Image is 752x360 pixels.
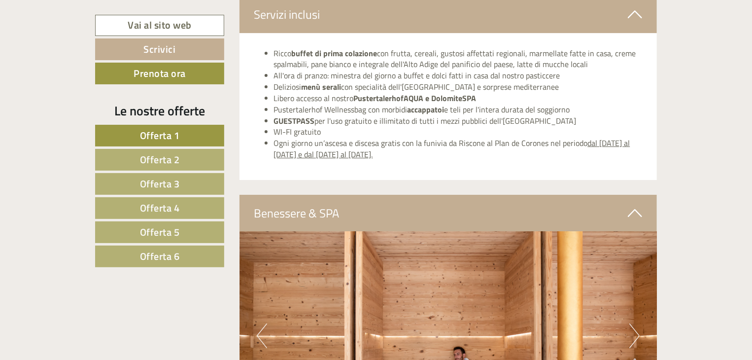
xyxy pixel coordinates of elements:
span: Offerta 1 [140,128,180,143]
a: Prenota ora [95,63,224,84]
div: Benessere & SPA [239,195,657,231]
a: Scrivici [95,38,224,60]
li: Deliziosi con specialità dell'[GEOGRAPHIC_DATA] e sorprese mediterranee [274,81,643,93]
u: dal [DATE] al [DATE] e dal [DATE] al [DATE]. [274,137,630,160]
strong: accappatoi [408,104,444,115]
li: Libero accesso al nostro [274,93,643,104]
li: Ricco con frutta, cereali, gustosi affettati regionali, marmellate fatte in casa, creme spalmabil... [274,48,643,71]
strong: buffet di prima colazione [292,47,377,59]
div: Le nostre offerte [95,102,224,120]
span: Offerta 2 [140,152,180,167]
li: per l'uso gratuito e illimitato di tutti i mezzi pubblici dell'[GEOGRAPHIC_DATA] [274,115,643,127]
span: Offerta 5 [140,224,180,240]
li: Ogni giorno un’ascesa e discesa gratis con la funivia da Riscone al Plan de Corones nel periodo [274,138,643,160]
button: Next [629,324,640,348]
button: Previous [257,324,267,348]
strong: GUESTPASS [274,115,315,127]
strong: PustertalerhofAQUA e DolomiteSPA [354,92,477,104]
strong: menù serali [302,81,342,93]
li: WI-FI gratuito [274,126,643,138]
li: Pustertalerhof Wellnessbag con morbidi e teli per l'intera durata del soggiorno [274,104,643,115]
a: Vai al sito web [95,15,224,36]
span: Offerta 6 [140,249,180,264]
span: Offerta 4 [140,200,180,216]
li: All'ora di pranzo: minestra del giorno a buffet e dolci fatti in casa dal nostro pasticcere [274,70,643,81]
span: Offerta 3 [140,176,180,191]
